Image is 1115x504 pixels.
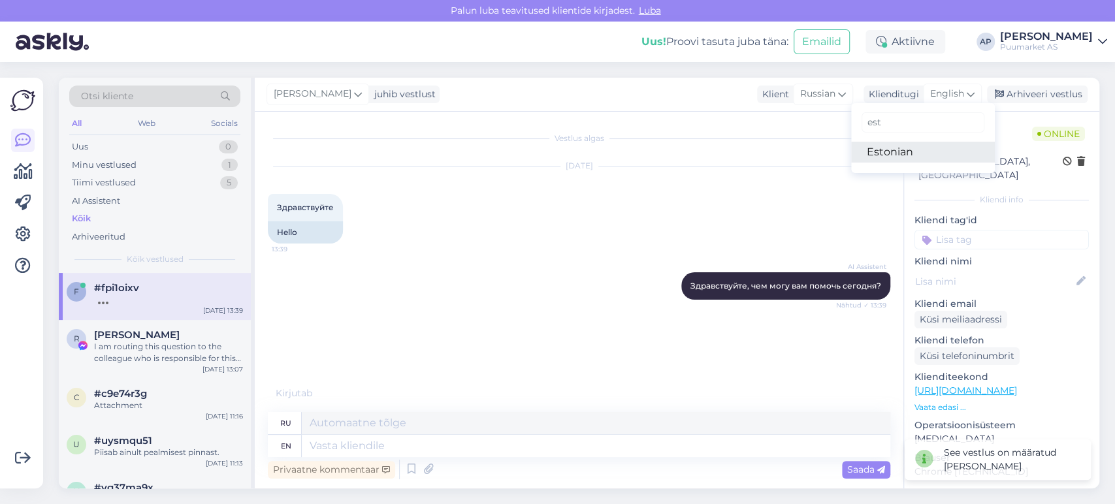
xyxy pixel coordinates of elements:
[794,29,850,54] button: Emailid
[864,87,919,101] div: Klienditugi
[641,35,666,48] b: Uus!
[74,287,79,296] span: f
[268,160,890,172] div: [DATE]
[914,230,1089,249] input: Lisa tag
[268,133,890,144] div: Vestlus algas
[274,87,351,101] span: [PERSON_NAME]
[280,412,291,434] div: ru
[847,464,885,475] span: Saada
[862,112,984,133] input: Kirjuta, millist tag'i otsid
[312,387,314,399] span: .
[220,176,238,189] div: 5
[1032,127,1085,141] span: Online
[127,253,184,265] span: Kõik vestlused
[977,33,995,51] div: AP
[202,364,243,374] div: [DATE] 13:07
[837,262,886,272] span: AI Assistent
[74,334,80,343] span: R
[72,159,137,172] div: Minu vestlused
[219,140,238,153] div: 0
[74,486,79,496] span: v
[851,142,995,163] a: Estonian
[73,439,80,449] span: u
[914,370,1089,384] p: Klienditeekond
[203,306,243,315] div: [DATE] 13:39
[1000,31,1107,52] a: [PERSON_NAME]Puumarket AS
[72,140,88,153] div: Uus
[94,329,180,341] span: Rene Karolin
[268,386,890,400] div: Kirjutab
[94,341,243,364] div: I am routing this question to the colleague who is responsible for this topic. The reply might ta...
[914,311,1007,328] div: Küsi meiliaadressi
[914,418,1089,432] p: Operatsioonisüsteem
[206,411,243,421] div: [DATE] 11:16
[800,87,835,101] span: Russian
[208,115,240,132] div: Socials
[944,446,1080,473] div: See vestlus on määratud [PERSON_NAME]
[94,282,139,294] span: #fpi1oixv
[635,5,665,16] span: Luba
[836,300,886,310] span: Nähtud ✓ 13:39
[135,115,158,132] div: Web
[94,388,147,400] span: #c9e74r3g
[221,159,238,172] div: 1
[369,87,436,101] div: juhib vestlust
[94,482,154,494] span: #vg37ma9x
[72,195,120,208] div: AI Assistent
[94,447,243,458] div: Piisab ainult pealmisest pinnast.
[914,334,1089,347] p: Kliendi telefon
[914,255,1089,268] p: Kliendi nimi
[10,88,35,113] img: Askly Logo
[987,86,1088,103] div: Arhiveeri vestlus
[914,347,1020,365] div: Küsi telefoninumbrit
[865,30,945,54] div: Aktiivne
[272,244,321,254] span: 13:39
[641,34,788,50] div: Proovi tasuta juba täna:
[914,297,1089,311] p: Kliendi email
[915,274,1074,289] input: Lisa nimi
[94,435,152,447] span: #uysmqu51
[72,212,91,225] div: Kõik
[914,402,1089,413] p: Vaata edasi ...
[72,176,136,189] div: Tiimi vestlused
[914,385,1017,396] a: [URL][DOMAIN_NAME]
[277,202,334,212] span: Здравствуйте
[1000,31,1093,42] div: [PERSON_NAME]
[72,230,125,244] div: Arhiveeritud
[94,400,243,411] div: Attachment
[757,87,789,101] div: Klient
[914,194,1089,206] div: Kliendi info
[268,461,395,479] div: Privaatne kommentaar
[930,87,964,101] span: English
[281,435,291,457] div: en
[69,115,84,132] div: All
[206,458,243,468] div: [DATE] 11:13
[268,221,343,244] div: Hello
[690,281,881,291] span: Здравствуйте, чем могу вам помочь сегодня?
[81,89,133,103] span: Otsi kliente
[914,213,1089,227] p: Kliendi tag'id
[74,392,80,402] span: c
[1000,42,1093,52] div: Puumarket AS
